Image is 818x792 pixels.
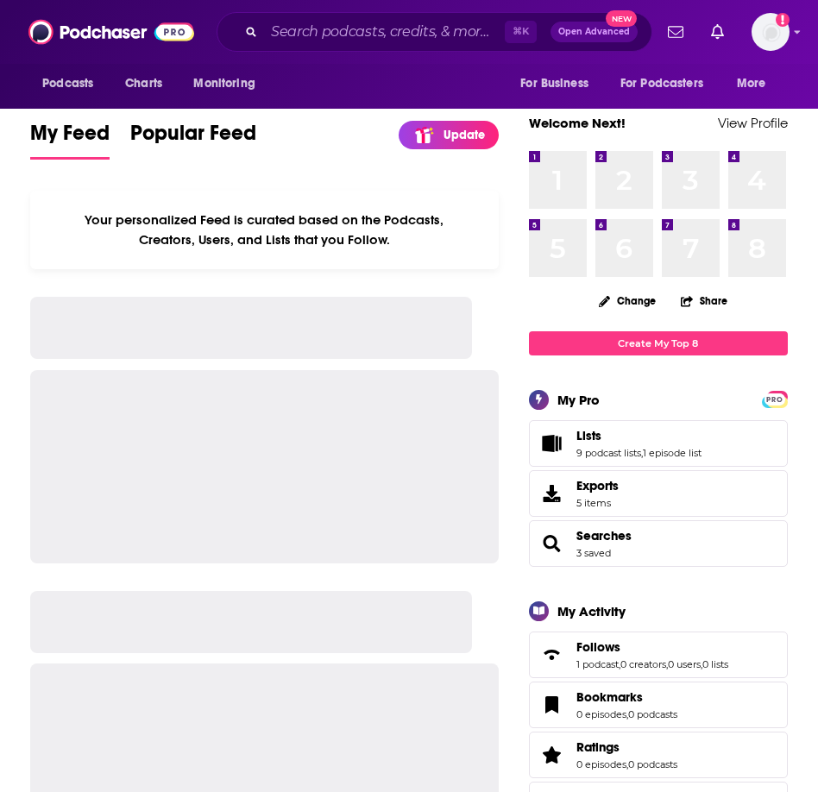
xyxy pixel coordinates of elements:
[30,120,110,160] a: My Feed
[557,603,626,619] div: My Activity
[535,693,569,717] a: Bookmarks
[576,708,626,720] a: 0 episodes
[609,67,728,100] button: open menu
[535,431,569,456] a: Lists
[535,643,569,667] a: Follows
[558,28,630,36] span: Open Advanced
[776,13,790,27] svg: Add a profile image
[661,17,690,47] a: Show notifications dropdown
[508,67,610,100] button: open menu
[680,284,728,317] button: Share
[529,420,788,467] span: Lists
[529,470,788,517] a: Exports
[576,739,677,755] a: Ratings
[701,658,702,670] span: ,
[668,658,701,670] a: 0 users
[529,331,788,355] a: Create My Top 8
[399,121,499,149] a: Update
[529,115,626,131] a: Welcome Next!
[576,528,632,544] a: Searches
[529,520,788,567] span: Searches
[193,72,255,96] span: Monitoring
[181,67,277,100] button: open menu
[643,447,702,459] a: 1 episode list
[620,658,666,670] a: 0 creators
[628,708,677,720] a: 0 podcasts
[576,739,620,755] span: Ratings
[535,531,569,556] a: Searches
[576,497,619,509] span: 5 items
[576,547,611,559] a: 3 saved
[217,12,652,52] div: Search podcasts, credits, & more...
[626,708,628,720] span: ,
[576,428,601,443] span: Lists
[576,478,619,493] span: Exports
[641,447,643,459] span: ,
[606,10,637,27] span: New
[529,732,788,778] span: Ratings
[576,689,677,705] a: Bookmarks
[576,758,626,770] a: 0 episodes
[765,392,785,405] a: PRO
[130,120,256,160] a: Popular Feed
[576,639,620,655] span: Follows
[130,120,256,156] span: Popular Feed
[576,639,728,655] a: Follows
[626,758,628,770] span: ,
[505,21,537,43] span: ⌘ K
[520,72,588,96] span: For Business
[619,658,620,670] span: ,
[30,120,110,156] span: My Feed
[28,16,194,48] img: Podchaser - Follow, Share and Rate Podcasts
[264,18,505,46] input: Search podcasts, credits, & more...
[30,191,499,269] div: Your personalized Feed is curated based on the Podcasts, Creators, Users, and Lists that you Follow.
[557,392,600,408] div: My Pro
[576,447,641,459] a: 9 podcast lists
[551,22,638,42] button: Open AdvancedNew
[718,115,788,131] a: View Profile
[576,428,702,443] a: Lists
[620,72,703,96] span: For Podcasters
[588,290,666,311] button: Change
[576,658,619,670] a: 1 podcast
[702,658,728,670] a: 0 lists
[725,67,788,100] button: open menu
[737,72,766,96] span: More
[666,658,668,670] span: ,
[114,67,173,100] a: Charts
[444,128,485,142] p: Update
[535,743,569,767] a: Ratings
[628,758,677,770] a: 0 podcasts
[535,481,569,506] span: Exports
[752,13,790,51] button: Show profile menu
[752,13,790,51] img: User Profile
[704,17,731,47] a: Show notifications dropdown
[529,682,788,728] span: Bookmarks
[30,67,116,100] button: open menu
[529,632,788,678] span: Follows
[42,72,93,96] span: Podcasts
[576,689,643,705] span: Bookmarks
[765,393,785,406] span: PRO
[125,72,162,96] span: Charts
[752,13,790,51] span: Logged in as systemsteam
